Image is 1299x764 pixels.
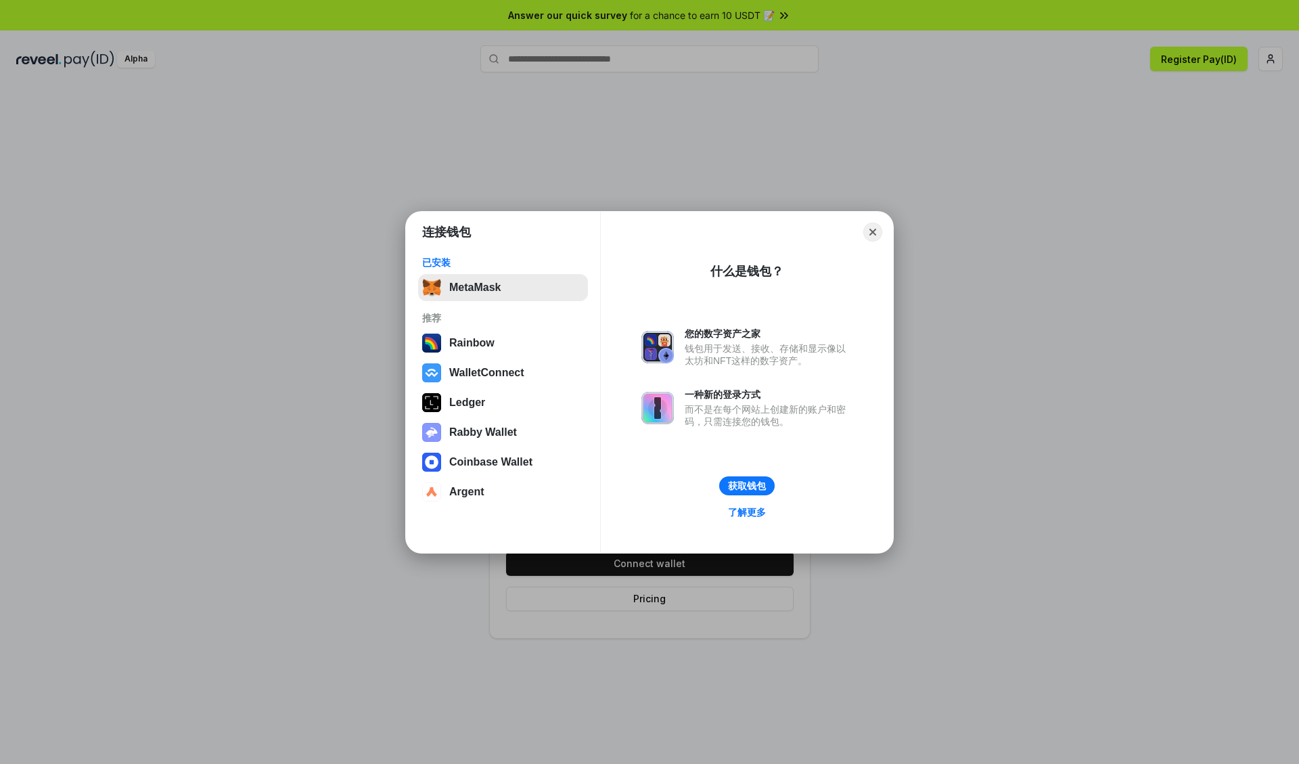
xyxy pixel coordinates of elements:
[422,278,441,297] img: svg+xml,%3Csvg%20fill%3D%22none%22%20height%3D%2233%22%20viewBox%3D%220%200%2035%2033%22%20width%...
[449,397,485,409] div: Ledger
[685,403,852,428] div: 而不是在每个网站上创建新的账户和密码，只需连接您的钱包。
[685,328,852,340] div: 您的数字资产之家
[449,426,517,439] div: Rabby Wallet
[449,456,532,468] div: Coinbase Wallet
[422,256,584,269] div: 已安装
[422,453,441,472] img: svg+xml,%3Csvg%20width%3D%2228%22%20height%3D%2228%22%20viewBox%3D%220%200%2028%2028%22%20fill%3D...
[418,449,588,476] button: Coinbase Wallet
[863,223,882,242] button: Close
[418,359,588,386] button: WalletConnect
[719,476,775,495] button: 获取钱包
[449,367,524,379] div: WalletConnect
[449,282,501,294] div: MetaMask
[422,482,441,501] img: svg+xml,%3Csvg%20width%3D%2228%22%20height%3D%2228%22%20viewBox%3D%220%200%2028%2028%22%20fill%3D...
[710,263,783,279] div: 什么是钱包？
[418,389,588,416] button: Ledger
[641,392,674,424] img: svg+xml,%3Csvg%20xmlns%3D%22http%3A%2F%2Fwww.w3.org%2F2000%2Fsvg%22%20fill%3D%22none%22%20viewBox...
[641,331,674,363] img: svg+xml,%3Csvg%20xmlns%3D%22http%3A%2F%2Fwww.w3.org%2F2000%2Fsvg%22%20fill%3D%22none%22%20viewBox...
[685,342,852,367] div: 钱包用于发送、接收、存储和显示像以太坊和NFT这样的数字资产。
[728,506,766,518] div: 了解更多
[685,388,852,401] div: 一种新的登录方式
[418,478,588,505] button: Argent
[418,330,588,357] button: Rainbow
[720,503,774,521] a: 了解更多
[422,224,471,240] h1: 连接钱包
[728,480,766,492] div: 获取钱包
[449,486,484,498] div: Argent
[449,337,495,349] div: Rainbow
[422,363,441,382] img: svg+xml,%3Csvg%20width%3D%2228%22%20height%3D%2228%22%20viewBox%3D%220%200%2028%2028%22%20fill%3D...
[422,393,441,412] img: svg+xml,%3Csvg%20xmlns%3D%22http%3A%2F%2Fwww.w3.org%2F2000%2Fsvg%22%20width%3D%2228%22%20height%3...
[422,423,441,442] img: svg+xml,%3Csvg%20xmlns%3D%22http%3A%2F%2Fwww.w3.org%2F2000%2Fsvg%22%20fill%3D%22none%22%20viewBox...
[418,274,588,301] button: MetaMask
[418,419,588,446] button: Rabby Wallet
[422,312,584,324] div: 推荐
[422,334,441,353] img: svg+xml,%3Csvg%20width%3D%22120%22%20height%3D%22120%22%20viewBox%3D%220%200%20120%20120%22%20fil...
